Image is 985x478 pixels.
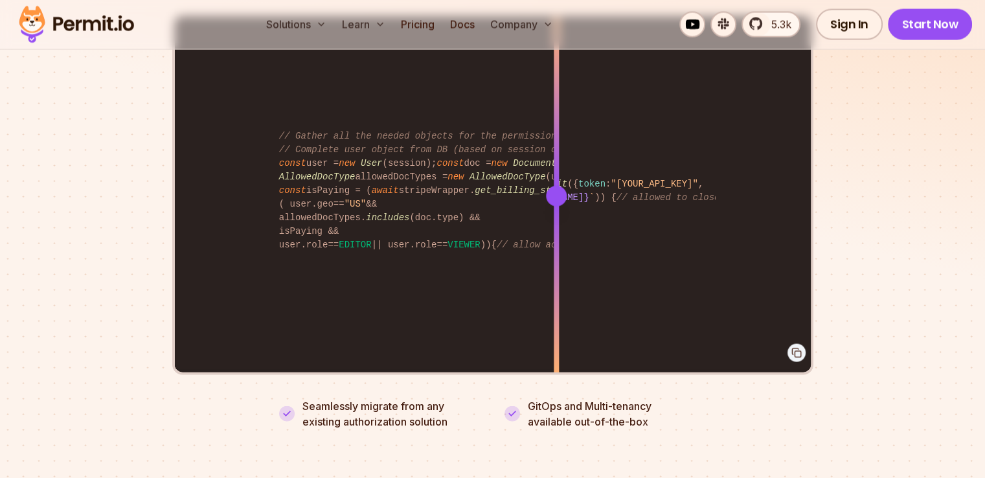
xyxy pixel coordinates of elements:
[497,240,578,250] span: // allow access
[816,9,883,40] a: Sign In
[611,179,697,189] span: "[YOUR_API_KEY]"
[302,398,481,429] p: Seamlessly migrate from any existing authorization solution
[578,179,606,189] span: token
[445,12,480,38] a: Docs
[13,3,140,47] img: Permit logo
[279,185,306,196] span: const
[396,12,440,38] a: Pricing
[279,172,356,182] span: AllowedDocType
[306,240,328,250] span: role
[339,158,355,168] span: new
[279,131,589,141] span: // Gather all the needed objects for the permission check
[337,12,391,38] button: Learn
[888,9,973,40] a: Start Now
[372,185,399,196] span: await
[279,144,709,155] span: // Complete user object from DB (based on session object, only 3 DB queries...)
[339,240,371,250] span: EDITOR
[470,172,546,182] span: AllowedDocType
[617,192,753,203] span: // allowed to close issue
[492,158,508,168] span: new
[528,398,651,429] p: GitOps and Multi-tenancy available out-of-the-box
[279,158,306,168] span: const
[366,212,409,223] span: includes
[361,158,383,168] span: User
[317,199,334,209] span: geo
[261,12,332,38] button: Solutions
[415,240,437,250] span: role
[436,212,459,223] span: type
[475,185,572,196] span: get_billing_status
[345,199,367,209] span: "US"
[436,158,464,168] span: const
[513,158,556,168] span: Document
[270,119,715,262] code: user = (session); doc = ( , , session. ); allowedDocTypes = (user. ); isPaying = ( stripeWrapper....
[742,12,800,38] a: 5.3k
[764,17,791,32] span: 5.3k
[447,172,464,182] span: new
[485,12,558,38] button: Company
[447,240,480,250] span: VIEWER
